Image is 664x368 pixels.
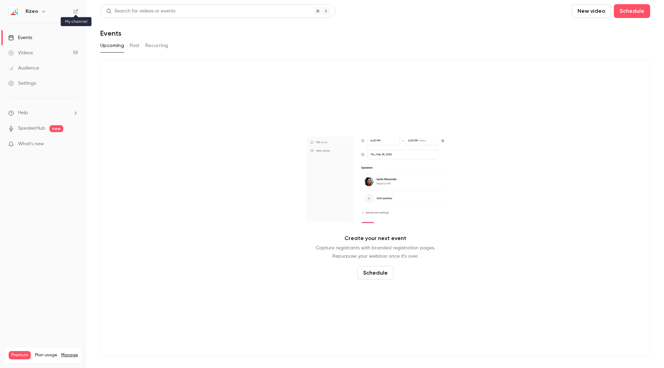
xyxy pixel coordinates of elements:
[100,29,121,37] h1: Events
[8,109,78,117] li: help-dropdown-opener
[106,8,175,15] div: Search for videos or events
[61,352,78,358] a: Manage
[70,141,78,147] iframe: Noticeable Trigger
[572,4,611,18] button: New video
[316,244,435,260] p: Capture registrants with branded registration pages. Repurpose your webinar once it's over.
[26,8,38,15] h6: Kizeo
[9,351,31,359] span: Premium
[8,49,33,56] div: Videos
[49,125,63,132] span: new
[18,109,28,117] span: Help
[100,40,124,51] button: Upcoming
[9,6,20,17] img: Kizeo
[18,140,44,148] span: What's new
[35,352,57,358] span: Plan usage
[357,266,394,280] button: Schedule
[8,80,36,87] div: Settings
[130,40,140,51] button: Past
[614,4,650,18] button: Schedule
[8,65,39,72] div: Audience
[8,34,32,41] div: Events
[344,234,406,242] p: Create your next event
[18,125,45,132] a: SpeakerHub
[145,40,168,51] button: Recurring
